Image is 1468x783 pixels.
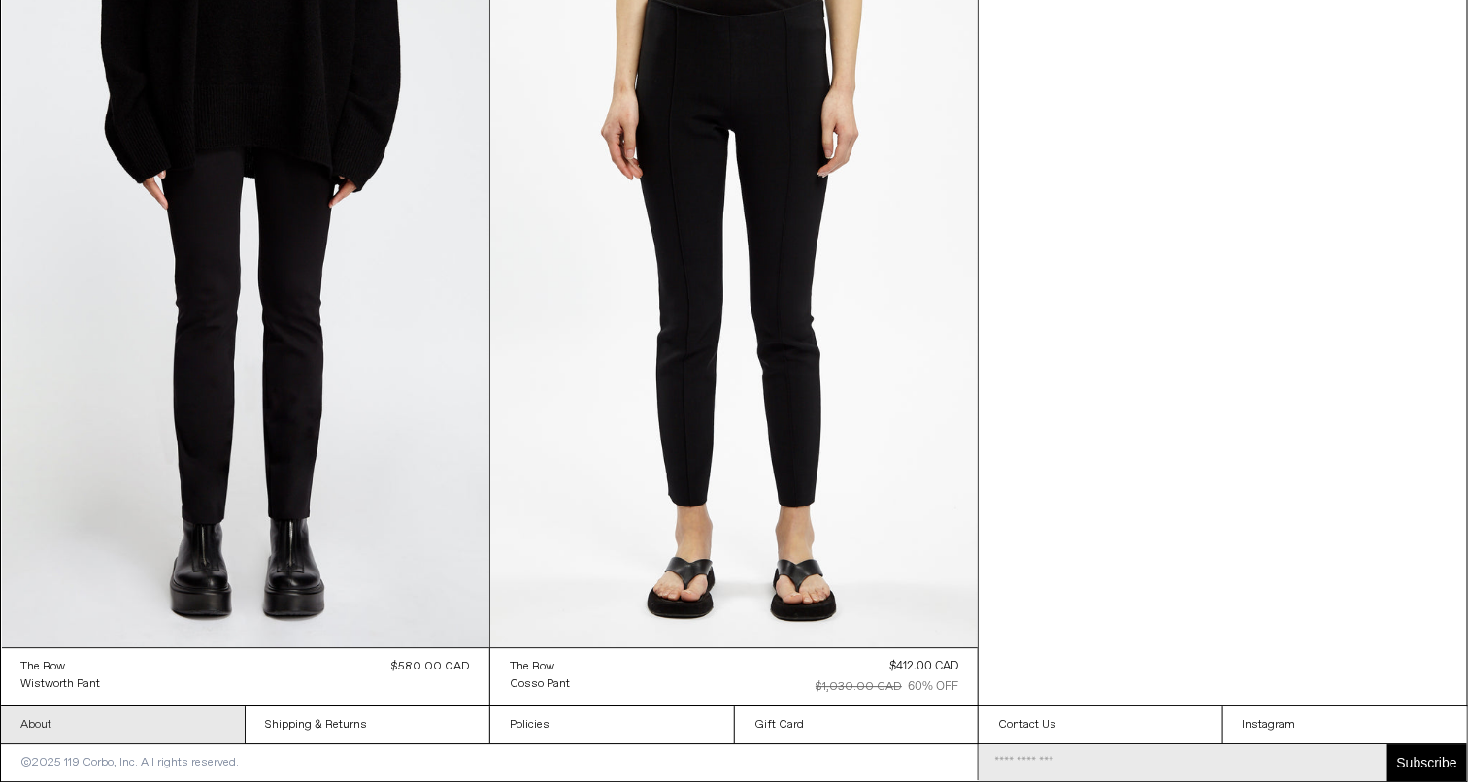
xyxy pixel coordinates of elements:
[21,659,66,675] div: The Row
[889,658,958,675] div: $412.00 CAD
[979,706,1222,743] a: Contact Us
[1,744,258,781] p: ©2025 119 Corbo, Inc. All rights reserved.
[21,658,101,675] a: The Row
[1223,706,1467,743] a: Instagram
[1387,744,1467,781] button: Subscribe
[1,706,245,743] a: About
[510,675,570,693] a: Cosso Pant
[908,678,958,696] div: 60% OFF
[510,659,554,675] div: The Row
[979,744,1387,781] input: Email Address
[816,678,902,696] div: $1,030.00 CAD
[510,658,570,675] a: The Row
[246,706,489,743] a: Shipping & Returns
[490,706,734,743] a: Policies
[391,658,470,675] div: $580.00 CAD
[735,706,979,743] a: Gift Card
[21,675,101,693] a: Wistworth Pant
